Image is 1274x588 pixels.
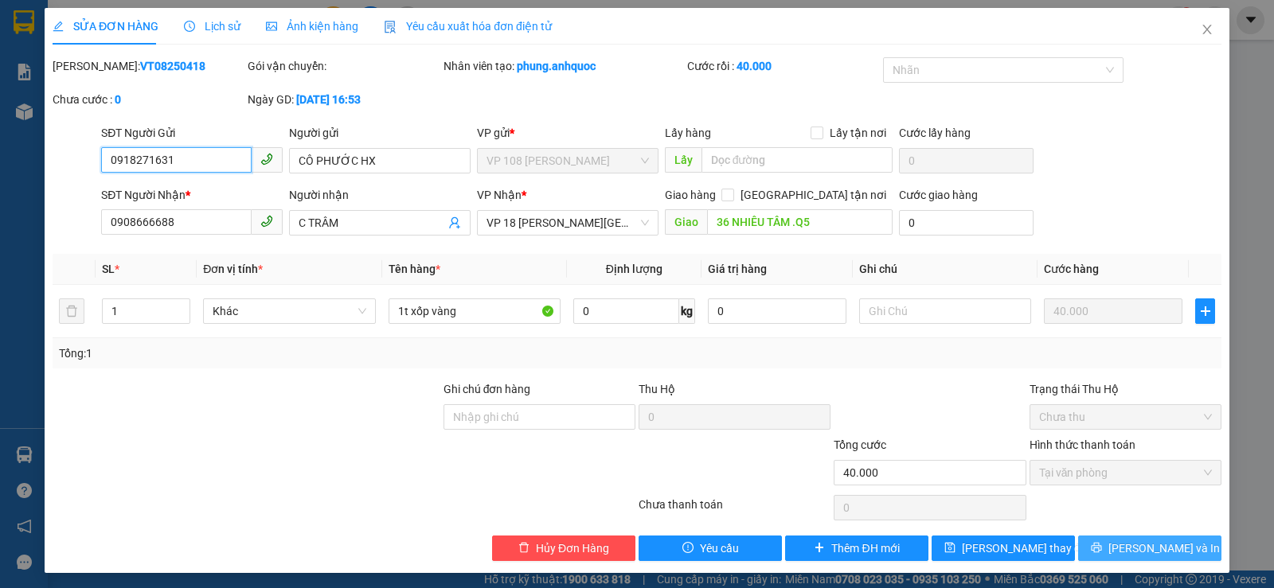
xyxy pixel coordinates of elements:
div: VP 108 [PERSON_NAME] [14,14,141,52]
button: delete [59,298,84,324]
span: Giao hàng [665,189,716,201]
div: Người nhận [289,186,471,204]
button: save[PERSON_NAME] thay đổi [932,535,1075,561]
b: 40.000 [737,60,772,72]
div: Chưa cước : [53,91,244,108]
span: Hủy Đơn Hàng [536,539,609,557]
div: Trạng thái Thu Hộ [1030,380,1221,398]
img: icon [384,21,397,33]
div: Cước rồi : [687,57,879,75]
div: SĐT Người Nhận [101,186,283,204]
span: plus [1196,305,1214,317]
span: Tại văn phòng [1039,461,1212,485]
span: [PERSON_NAME] và In [1108,539,1220,557]
span: printer [1091,542,1102,555]
span: SỬA ĐƠN HÀNG [53,20,158,33]
span: Lấy [665,147,701,173]
button: deleteHủy Đơn Hàng [492,535,635,561]
input: Ghi Chú [859,298,1031,324]
span: Giao [665,209,707,235]
span: Thu Hộ [639,383,675,395]
span: Tên hàng [389,263,440,275]
span: SL [102,263,115,275]
b: VT08250418 [140,60,205,72]
b: [DATE] 16:53 [296,93,361,106]
div: CÔ PHƯỚC HX [14,52,141,71]
input: Cước lấy hàng [899,148,1034,173]
input: Dọc đường [701,147,893,173]
div: VP gửi [477,124,658,142]
span: Định lượng [606,263,662,275]
div: Chưa thanh toán [637,496,832,524]
span: Thêm ĐH mới [831,539,899,557]
div: [PERSON_NAME]: [53,57,244,75]
input: Ghi chú đơn hàng [444,404,635,430]
span: kg [679,298,695,324]
span: Lấy tận nơi [823,124,893,142]
span: close [1201,23,1213,36]
div: Tổng: 1 [59,345,493,362]
span: phone [260,153,273,165]
button: Close [1185,8,1229,53]
div: Nhân viên tạo: [444,57,685,75]
span: Yêu cầu xuất hóa đơn điện tử [384,20,552,33]
span: Ảnh kiện hàng [266,20,358,33]
span: Lấy hàng [665,127,711,139]
span: exclamation-circle [682,542,694,555]
span: edit [53,21,64,32]
input: 0 [1044,298,1182,324]
button: printer[PERSON_NAME] và In [1078,535,1221,561]
button: plusThêm ĐH mới [785,535,928,561]
div: 0918271631 [14,71,141,93]
span: Gửi: [14,15,38,32]
span: plus [814,542,825,555]
input: Dọc đường [707,209,893,235]
span: phone [260,215,273,228]
div: Người gửi [289,124,471,142]
span: Yêu cầu [700,539,739,557]
input: VD: Bàn, Ghế [389,298,561,324]
div: C TRÂM [152,109,314,128]
span: picture [266,21,277,32]
span: Tổng cước [834,438,886,451]
label: Hình thức thanh toán [1030,438,1135,451]
div: SĐT Người Gửi [101,124,283,142]
span: [GEOGRAPHIC_DATA] tận nơi [734,186,893,204]
input: Cước giao hàng [899,210,1034,236]
span: Giá trị hàng [708,263,767,275]
div: Gói vận chuyển: [248,57,440,75]
b: phung.anhquoc [517,60,596,72]
th: Ghi chú [853,254,1038,285]
span: save [944,542,955,555]
label: Ghi chú đơn hàng [444,383,531,395]
span: Nhận: [152,15,190,32]
span: Khác [213,299,365,323]
span: VP 108 Lê Hồng Phong - Vũng Tàu [487,149,649,173]
button: exclamation-circleYêu cầu [639,535,782,561]
button: plus [1195,298,1215,324]
label: Cước giao hàng [899,189,978,201]
span: Lịch sử [184,20,240,33]
span: Đơn vị tính [203,263,263,275]
span: clock-circle [184,21,195,32]
div: Ngày GD: [248,91,440,108]
b: 0 [115,93,121,106]
span: user-add [448,216,461,229]
div: VP 18 [PERSON_NAME][GEOGRAPHIC_DATA] - [GEOGRAPHIC_DATA] [152,14,314,109]
span: VP 18 Nguyễn Thái Bình - Quận 1 [487,211,649,235]
span: [PERSON_NAME] thay đổi [962,539,1089,557]
span: VP Nhận [477,189,522,201]
span: delete [518,542,530,555]
span: Cước hàng [1044,263,1099,275]
label: Cước lấy hàng [899,127,971,139]
span: Chưa thu [1039,405,1212,429]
